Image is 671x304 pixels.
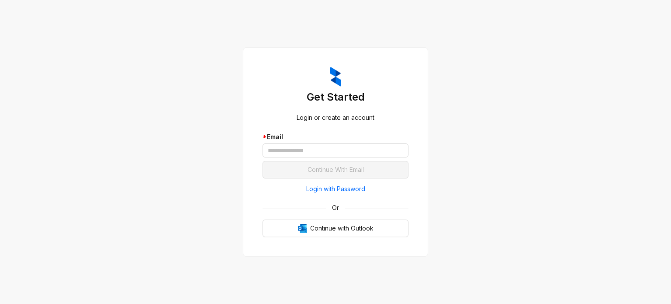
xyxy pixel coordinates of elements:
button: Continue With Email [263,161,408,178]
img: ZumaIcon [330,67,341,87]
span: Or [326,203,345,213]
button: Login with Password [263,182,408,196]
h3: Get Started [263,90,408,104]
img: Outlook [298,224,307,233]
button: OutlookContinue with Outlook [263,220,408,237]
span: Login with Password [306,184,365,194]
span: Continue with Outlook [310,224,374,233]
div: Login or create an account [263,113,408,122]
div: Email [263,132,408,142]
